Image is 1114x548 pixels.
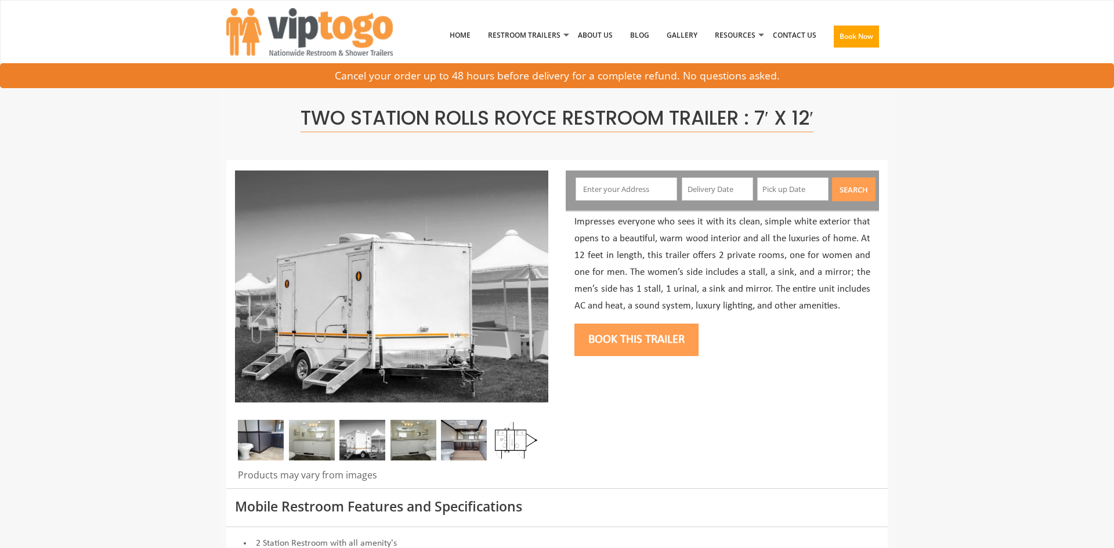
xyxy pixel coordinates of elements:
[339,420,385,460] img: A mini restroom trailer with two separate stations and separate doors for males and females
[301,104,813,132] span: Two Station Rolls Royce Restroom Trailer : 7′ x 12′
[226,8,393,56] img: VIPTOGO
[574,214,870,314] p: Impresses everyone who sees it with its clean, simple white exterior that opens to a beautiful, w...
[441,5,479,66] a: Home
[569,5,621,66] a: About Us
[834,26,879,48] button: Book Now
[235,499,879,514] h3: Mobile Restroom Features and Specifications
[757,177,829,201] input: Pick up Date
[390,420,436,460] img: Gel 2 station 03
[658,5,706,66] a: Gallery
[491,420,537,460] img: Floor Plan of 2 station restroom with sink and toilet
[706,5,764,66] a: Resources
[764,5,825,66] a: Contact Us
[235,170,548,402] img: Side view of two station restroom trailer with separate doors for males and females
[825,5,888,72] a: Book Now
[238,420,284,460] img: A close view of inside of a station with a stall, mirror and cabinets
[832,177,876,201] button: Search
[682,177,753,201] input: Delivery Date
[574,324,699,356] button: Book this trailer
[289,420,335,460] img: Gel 2 station 02
[441,420,487,460] img: A close view of inside of a station with a stall, mirror and cabinets
[621,5,658,66] a: Blog
[479,5,569,66] a: Restroom Trailers
[235,469,548,488] div: Products may vary from images
[576,177,678,201] input: Enter your Address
